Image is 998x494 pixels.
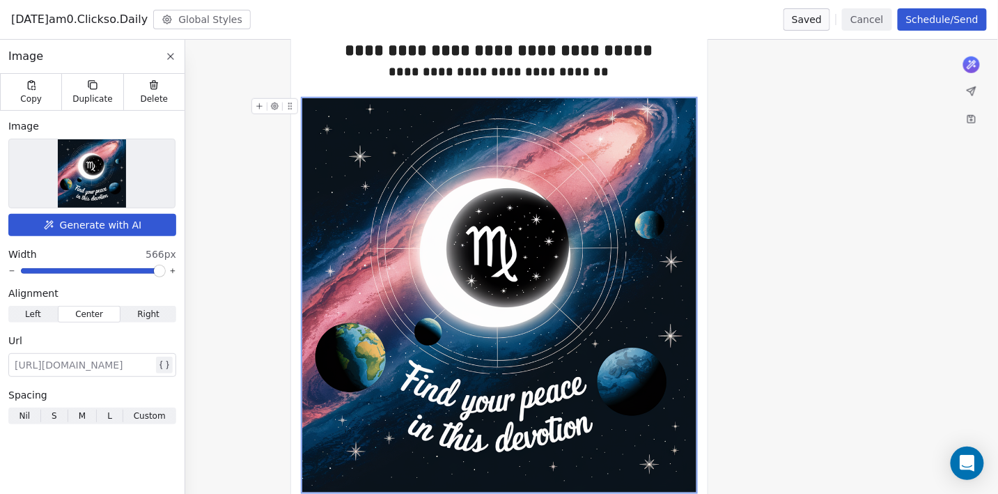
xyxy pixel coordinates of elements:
span: Copy [20,93,42,105]
button: Saved [783,8,830,31]
span: Image [8,119,39,133]
span: Width [8,247,37,261]
button: Generate with AI [8,214,176,236]
span: 566px [146,247,176,261]
button: Global Styles [153,10,251,29]
span: Nil [19,410,30,422]
span: [DATE]am0.Clickso.Daily [11,11,148,28]
button: Cancel [842,8,891,31]
span: Duplicate [72,93,112,105]
img: Selected image [58,139,126,208]
span: Image [8,48,43,65]
span: M [79,410,86,422]
span: Alignment [8,286,59,300]
div: Open Intercom Messenger [951,447,984,480]
span: Left [25,308,41,321]
span: Spacing [8,388,47,402]
span: Right [137,308,159,321]
span: Url [8,334,22,348]
span: L [107,410,112,422]
button: Schedule/Send [898,8,987,31]
span: Delete [141,93,169,105]
span: S [52,410,57,422]
span: Custom [134,410,166,422]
